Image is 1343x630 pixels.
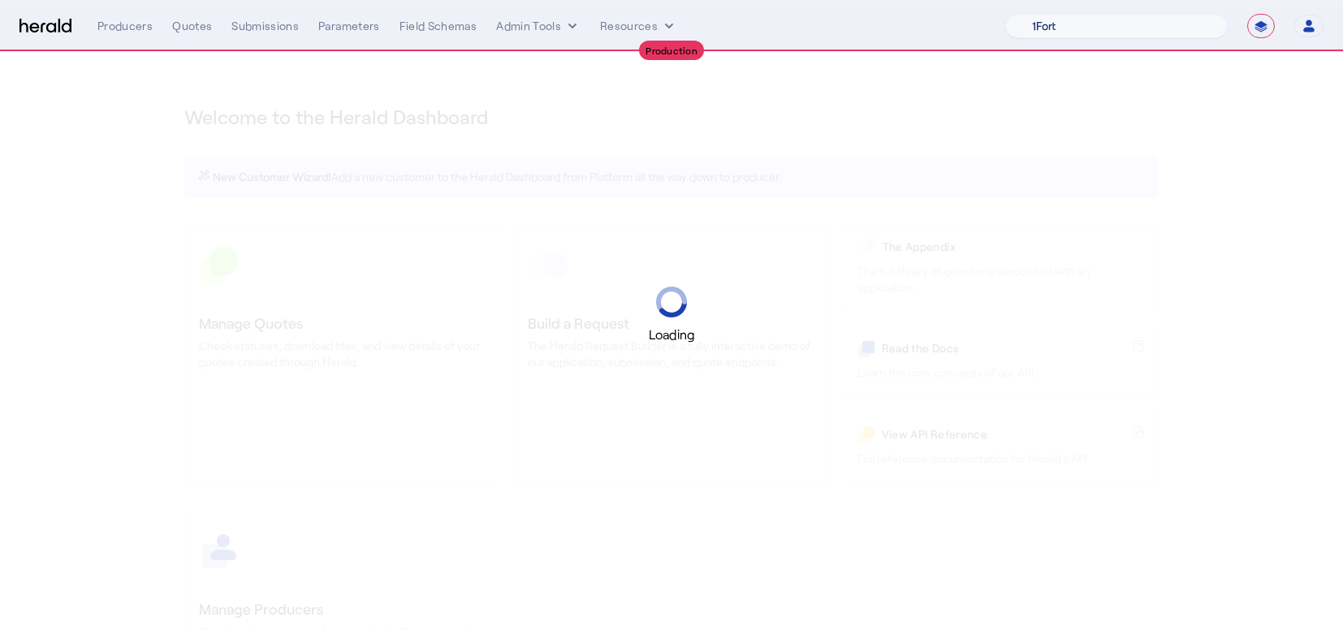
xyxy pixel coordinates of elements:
[231,18,299,34] div: Submissions
[19,19,71,34] img: Herald Logo
[318,18,380,34] div: Parameters
[639,41,704,60] div: Production
[399,18,477,34] div: Field Schemas
[172,18,212,34] div: Quotes
[496,18,581,34] button: internal dropdown menu
[600,18,677,34] button: Resources dropdown menu
[97,18,153,34] div: Producers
